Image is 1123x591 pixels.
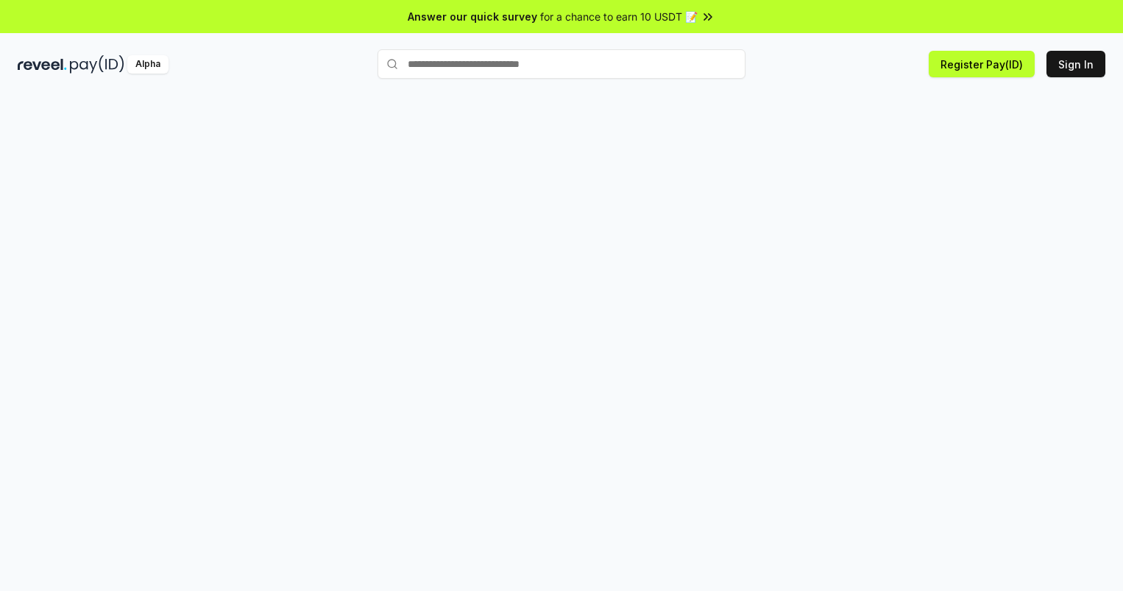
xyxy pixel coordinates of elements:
[929,51,1035,77] button: Register Pay(ID)
[70,55,124,74] img: pay_id
[127,55,169,74] div: Alpha
[1046,51,1105,77] button: Sign In
[408,9,537,24] span: Answer our quick survey
[18,55,67,74] img: reveel_dark
[540,9,698,24] span: for a chance to earn 10 USDT 📝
